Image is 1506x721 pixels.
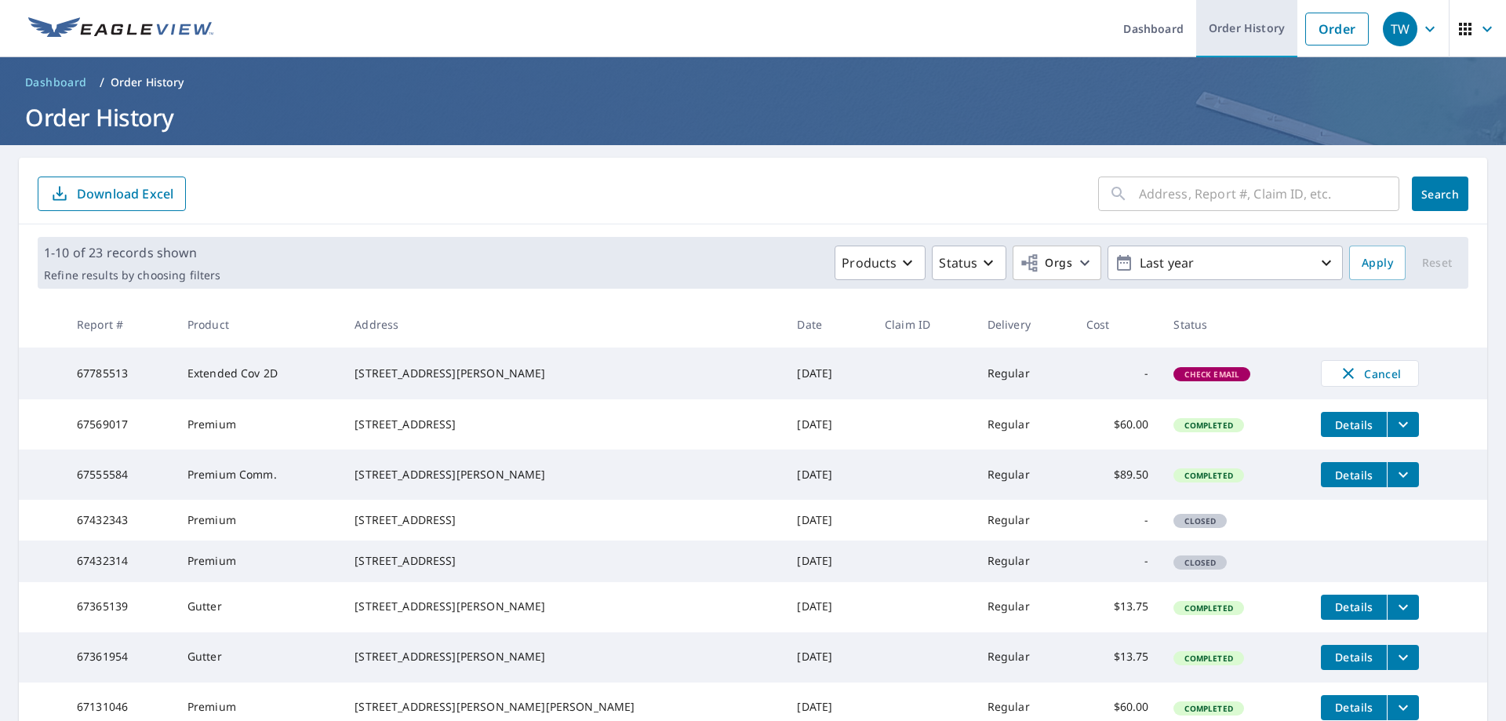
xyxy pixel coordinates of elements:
button: filesDropdownBtn-67569017 [1387,412,1419,437]
div: TW [1383,12,1417,46]
button: Apply [1349,246,1406,280]
td: Regular [975,500,1074,541]
div: [STREET_ADDRESS] [355,553,772,569]
button: filesDropdownBtn-67365139 [1387,595,1419,620]
span: Search [1424,187,1456,202]
td: Regular [975,632,1074,683]
span: Details [1330,700,1377,715]
th: Status [1161,301,1308,348]
td: 67365139 [64,582,175,632]
th: Date [784,301,871,348]
div: [STREET_ADDRESS][PERSON_NAME] [355,649,772,665]
th: Address [342,301,784,348]
a: Order [1305,13,1369,46]
div: [STREET_ADDRESS][PERSON_NAME][PERSON_NAME] [355,699,772,715]
td: Premium [175,399,342,450]
span: Orgs [1020,253,1072,273]
td: 67361954 [64,632,175,683]
div: [STREET_ADDRESS][PERSON_NAME] [355,599,772,614]
span: Completed [1175,703,1242,714]
td: 67432314 [64,541,175,581]
span: Apply [1362,253,1393,273]
td: Regular [975,348,1074,399]
span: Details [1330,417,1377,432]
input: Address, Report #, Claim ID, etc. [1139,172,1399,216]
p: 1-10 of 23 records shown [44,243,220,262]
p: Order History [111,75,184,90]
button: Last year [1108,246,1343,280]
button: Search [1412,177,1468,211]
td: $13.75 [1074,632,1161,683]
button: detailsBtn-67555584 [1321,462,1387,487]
td: [DATE] [784,632,871,683]
p: Refine results by choosing filters [44,268,220,282]
button: detailsBtn-67131046 [1321,695,1387,720]
p: Download Excel [77,185,173,202]
td: Extended Cov 2D [175,348,342,399]
div: [STREET_ADDRESS][PERSON_NAME] [355,467,772,482]
td: [DATE] [784,541,871,581]
div: [STREET_ADDRESS][PERSON_NAME] [355,366,772,381]
td: $89.50 [1074,450,1161,500]
td: Premium [175,541,342,581]
a: Dashboard [19,70,93,95]
span: Completed [1175,653,1242,664]
span: Completed [1175,603,1242,614]
td: Regular [975,541,1074,581]
span: Cancel [1337,364,1402,383]
div: [STREET_ADDRESS] [355,512,772,528]
td: Gutter [175,632,342,683]
td: Regular [975,582,1074,632]
span: Closed [1175,557,1225,568]
h1: Order History [19,101,1487,133]
button: filesDropdownBtn-67131046 [1387,695,1419,720]
nav: breadcrumb [19,70,1487,95]
th: Product [175,301,342,348]
td: 67785513 [64,348,175,399]
span: Completed [1175,470,1242,481]
td: [DATE] [784,582,871,632]
th: Claim ID [872,301,975,348]
p: Last year [1133,249,1317,277]
li: / [100,73,104,92]
button: Status [932,246,1006,280]
th: Delivery [975,301,1074,348]
td: - [1074,541,1161,581]
div: [STREET_ADDRESS] [355,417,772,432]
td: Premium Comm. [175,450,342,500]
p: Products [842,253,897,272]
td: - [1074,500,1161,541]
img: EV Logo [28,17,213,41]
button: detailsBtn-67365139 [1321,595,1387,620]
span: Check Email [1175,369,1249,380]
td: 67555584 [64,450,175,500]
th: Cost [1074,301,1161,348]
button: filesDropdownBtn-67361954 [1387,645,1419,670]
td: Regular [975,450,1074,500]
th: Report # [64,301,175,348]
span: Details [1330,599,1377,614]
td: $13.75 [1074,582,1161,632]
td: [DATE] [784,348,871,399]
td: [DATE] [784,399,871,450]
span: Completed [1175,420,1242,431]
span: Closed [1175,515,1225,526]
button: detailsBtn-67361954 [1321,645,1387,670]
td: [DATE] [784,500,871,541]
td: Gutter [175,582,342,632]
span: Dashboard [25,75,87,90]
button: Products [835,246,926,280]
button: Cancel [1321,360,1419,387]
button: Orgs [1013,246,1101,280]
span: Details [1330,468,1377,482]
td: [DATE] [784,450,871,500]
button: Download Excel [38,177,186,211]
p: Status [939,253,977,272]
td: 67432343 [64,500,175,541]
td: 67569017 [64,399,175,450]
td: Regular [975,399,1074,450]
span: Details [1330,650,1377,665]
button: filesDropdownBtn-67555584 [1387,462,1419,487]
button: detailsBtn-67569017 [1321,412,1387,437]
td: $60.00 [1074,399,1161,450]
